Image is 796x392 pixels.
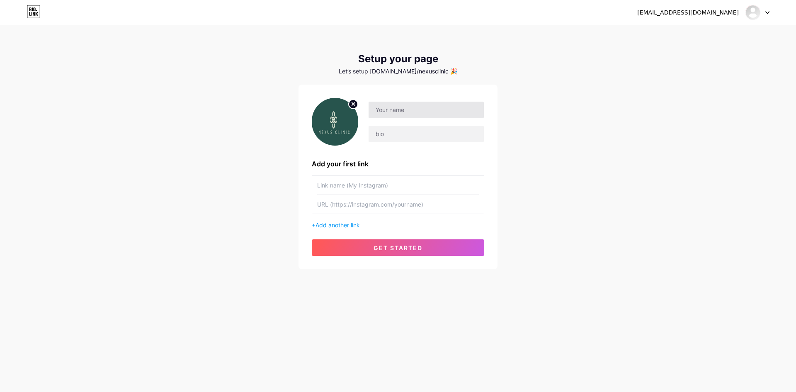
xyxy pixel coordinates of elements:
[317,195,479,214] input: URL (https://instagram.com/yourname)
[369,102,484,118] input: Your name
[745,5,761,20] img: nexusclinic
[637,8,739,17] div: [EMAIL_ADDRESS][DOMAIN_NAME]
[374,244,422,251] span: get started
[315,222,360,229] span: Add another link
[317,176,479,195] input: Link name (My Instagram)
[298,68,498,75] div: Let’s setup [DOMAIN_NAME]/nexusclinic 🎉
[312,159,484,169] div: Add your first link
[298,53,498,65] div: Setup your page
[312,98,358,146] img: profile pic
[369,126,484,142] input: bio
[312,239,484,256] button: get started
[312,221,484,229] div: +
